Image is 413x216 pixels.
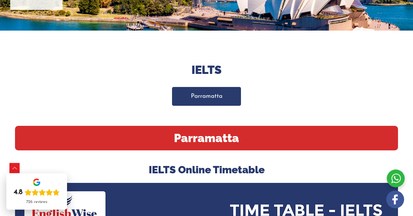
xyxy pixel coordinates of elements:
[26,199,47,205] div: 726 reviews
[15,163,398,176] h3: IELTS Online Timetable
[15,126,398,150] h2: Parramatta
[172,87,241,106] a: Parramatta
[15,62,398,77] h2: Ielts
[386,191,404,208] img: white-facebook.png
[14,188,23,197] div: 4.8
[14,188,60,197] div: Rating: 4.8 out of 5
